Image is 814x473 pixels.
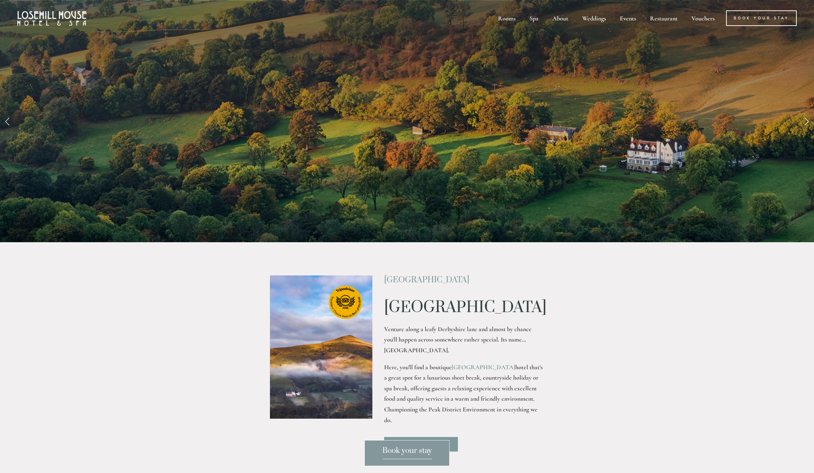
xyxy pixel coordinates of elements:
[492,10,522,26] div: Rooms
[384,275,544,284] h2: [GEOGRAPHIC_DATA]
[576,10,612,26] div: Weddings
[364,440,450,466] a: Book your stay
[685,10,721,26] a: Vouchers
[546,10,575,26] div: About
[384,437,458,452] a: Book your stay
[392,193,422,200] a: BOOK NOW
[799,111,814,131] a: Next Slide
[230,61,584,207] p: Travellers' Choice Awards Best of the Best 2025
[452,363,515,371] a: [GEOGRAPHIC_DATA]
[644,10,684,26] div: Restaurant
[384,299,544,316] h1: [GEOGRAPHIC_DATA]
[384,362,544,426] p: Here, you’ll find a boutique hotel that’s a great spot for a luxurious short break, countryside h...
[523,10,545,26] div: Spa
[384,324,544,356] p: Venture along a leafy Derbyshire lane and almost by chance you'll happen across somewhere rather ...
[614,10,642,26] div: Events
[17,11,87,26] img: Losehill House
[382,446,432,459] span: Book your stay
[726,10,797,26] a: Book Your Stay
